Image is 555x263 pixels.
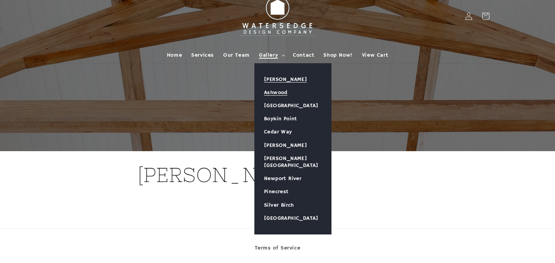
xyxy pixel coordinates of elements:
[254,47,288,63] summary: Gallery
[255,185,331,198] a: Pinecrest
[255,212,331,225] a: [GEOGRAPHIC_DATA]
[255,99,331,112] a: [GEOGRAPHIC_DATA]
[162,47,187,63] a: Home
[138,162,417,188] h1: [PERSON_NAME]
[187,47,219,63] a: Services
[259,52,278,59] span: Gallery
[167,52,182,59] span: Home
[255,86,331,99] a: Ashwood
[255,199,331,212] a: Silver Birch
[319,47,357,63] a: Shop Now!
[288,47,319,63] a: Contact
[255,139,331,152] a: [PERSON_NAME]
[293,52,314,59] span: Contact
[219,47,254,63] a: Our Team
[191,52,214,59] span: Services
[255,112,331,125] a: Boykin Point
[255,243,301,255] a: Terms of Service
[223,52,250,59] span: Our Team
[255,172,331,185] a: Newport River
[255,152,331,172] a: [PERSON_NAME][GEOGRAPHIC_DATA]
[255,73,331,86] a: [PERSON_NAME]
[323,52,352,59] span: Shop Now!
[362,52,388,59] span: View Cart
[357,47,393,63] a: View Cart
[255,125,331,138] a: Cedar Way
